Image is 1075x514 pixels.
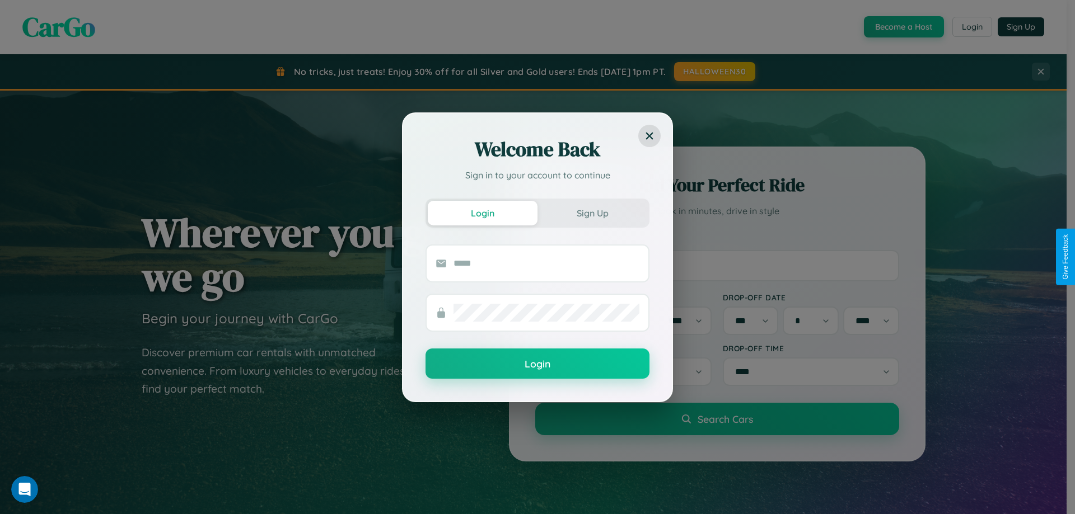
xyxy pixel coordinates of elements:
[426,168,649,182] p: Sign in to your account to continue
[11,476,38,503] iframe: Intercom live chat
[428,201,537,225] button: Login
[1062,234,1069,280] div: Give Feedback
[426,348,649,379] button: Login
[426,136,649,163] h2: Welcome Back
[537,201,647,225] button: Sign Up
